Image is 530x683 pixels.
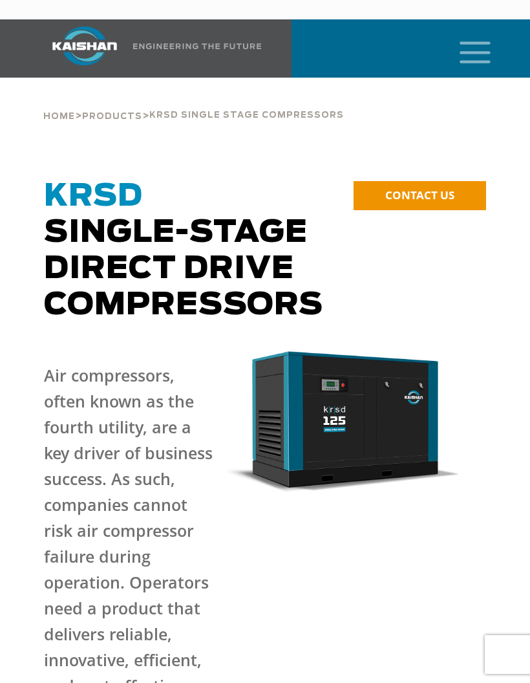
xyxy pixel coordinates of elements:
img: krsd125 [227,349,460,492]
span: krsd single stage compressors [149,111,344,120]
a: Home [43,110,75,122]
span: Home [43,113,75,121]
a: mobile menu [454,38,476,60]
div: > > [43,78,344,127]
a: Products [82,110,142,122]
span: CONTACT US [385,188,454,202]
a: Kaishan USA [36,19,262,78]
span: Products [82,113,142,121]
a: CONTACT US [354,181,486,210]
span: Single-Stage Direct Drive Compressors [44,181,323,321]
img: Engineering the future [133,43,261,49]
span: KRSD [44,181,143,212]
img: kaishan logo [36,27,133,65]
